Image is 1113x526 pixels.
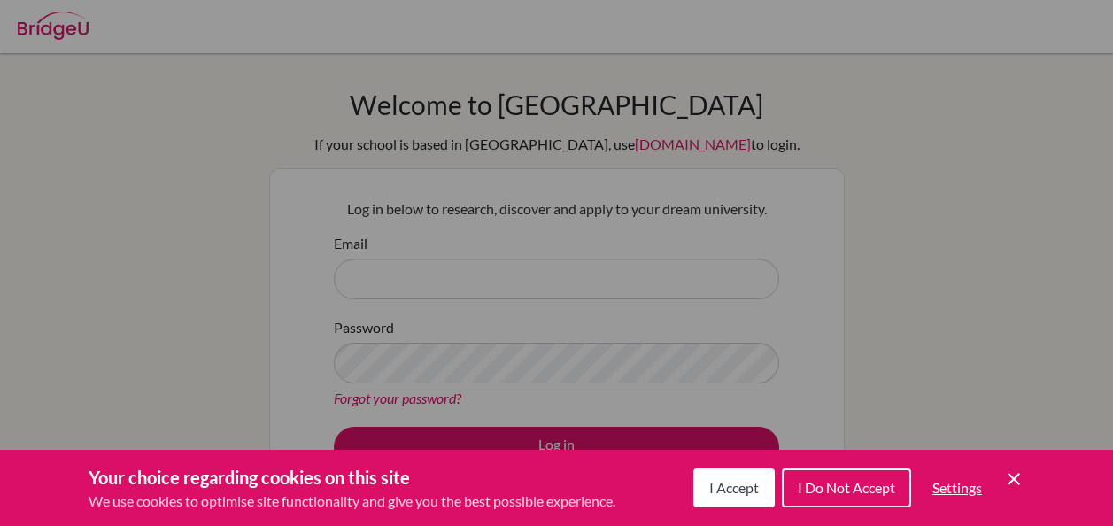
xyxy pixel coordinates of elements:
button: I Do Not Accept [782,468,911,507]
button: I Accept [693,468,775,507]
span: I Do Not Accept [798,479,895,496]
h3: Your choice regarding cookies on this site [89,464,615,491]
button: Save and close [1003,468,1024,490]
p: We use cookies to optimise site functionality and give you the best possible experience. [89,491,615,512]
span: Settings [932,479,982,496]
button: Settings [918,470,996,506]
span: I Accept [709,479,759,496]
